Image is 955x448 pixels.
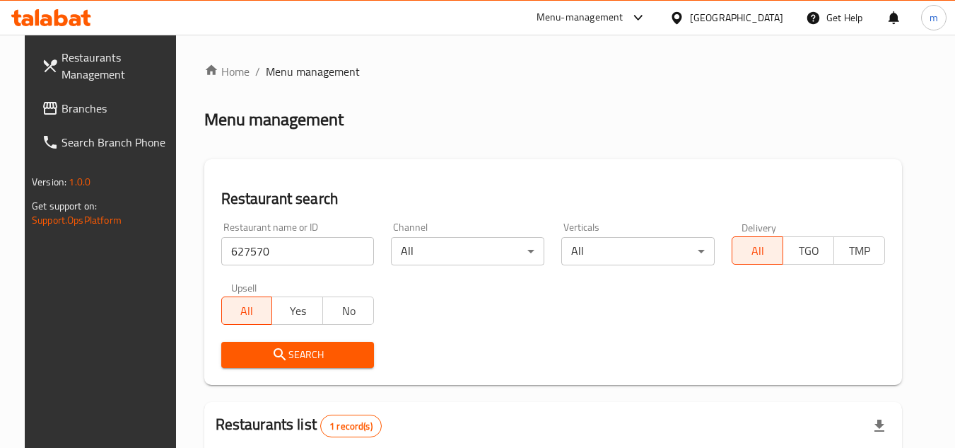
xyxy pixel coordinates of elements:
[271,297,323,325] button: Yes
[221,297,273,325] button: All
[216,414,382,437] h2: Restaurants list
[30,40,184,91] a: Restaurants Management
[221,342,375,368] button: Search
[32,197,97,215] span: Get support on:
[690,10,783,25] div: [GEOGRAPHIC_DATA]
[789,241,828,261] span: TGO
[32,211,122,229] a: Support.OpsPlatform
[930,10,938,25] span: m
[255,63,260,80] li: /
[862,409,896,443] div: Export file
[204,108,344,131] h2: Menu management
[561,237,715,265] div: All
[732,236,783,265] button: All
[322,297,374,325] button: No
[32,173,66,191] span: Version:
[537,9,623,26] div: Menu-management
[783,236,834,265] button: TGO
[233,346,363,364] span: Search
[221,188,885,209] h2: Restaurant search
[61,134,173,151] span: Search Branch Phone
[221,237,375,265] input: Search for restaurant name or ID..
[61,49,173,83] span: Restaurants Management
[266,63,360,80] span: Menu management
[329,301,368,321] span: No
[321,420,381,433] span: 1 record(s)
[840,241,879,261] span: TMP
[204,63,250,80] a: Home
[204,63,902,80] nav: breadcrumb
[231,282,257,292] label: Upsell
[30,91,184,125] a: Branches
[742,222,777,232] label: Delivery
[391,237,544,265] div: All
[320,415,382,437] div: Total records count
[738,241,778,261] span: All
[30,125,184,159] a: Search Branch Phone
[833,236,885,265] button: TMP
[278,301,317,321] span: Yes
[61,100,173,117] span: Branches
[69,173,90,191] span: 1.0.0
[228,301,267,321] span: All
